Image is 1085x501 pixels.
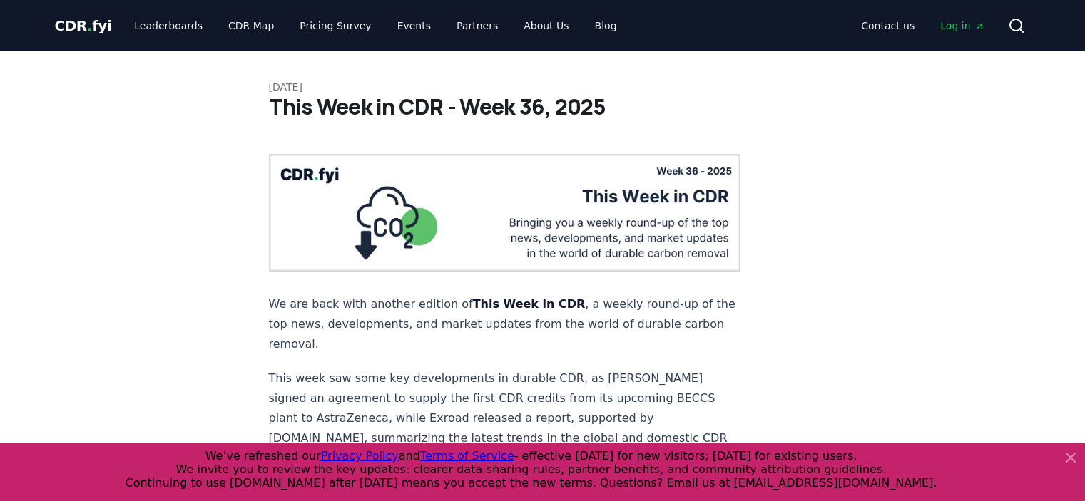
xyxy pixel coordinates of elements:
[473,297,586,311] strong: This Week in CDR
[929,13,996,38] a: Log in
[940,19,984,33] span: Log in
[123,13,214,38] a: Leaderboards
[269,94,817,120] h1: This Week in CDR - Week 36, 2025
[269,294,741,354] p: We are back with another edition of , a weekly round-up of the top news, developments, and market...
[850,13,996,38] nav: Main
[269,80,817,94] p: [DATE]
[55,17,112,34] span: CDR fyi
[269,154,741,272] img: blog post image
[269,368,741,488] p: This week saw some key developments in durable CDR, as [PERSON_NAME] signed an agreement to suppl...
[123,13,628,38] nav: Main
[55,16,112,36] a: CDR.fyi
[584,13,628,38] a: Blog
[386,13,442,38] a: Events
[288,13,382,38] a: Pricing Survey
[445,13,509,38] a: Partners
[850,13,926,38] a: Contact us
[512,13,580,38] a: About Us
[87,17,92,34] span: .
[217,13,285,38] a: CDR Map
